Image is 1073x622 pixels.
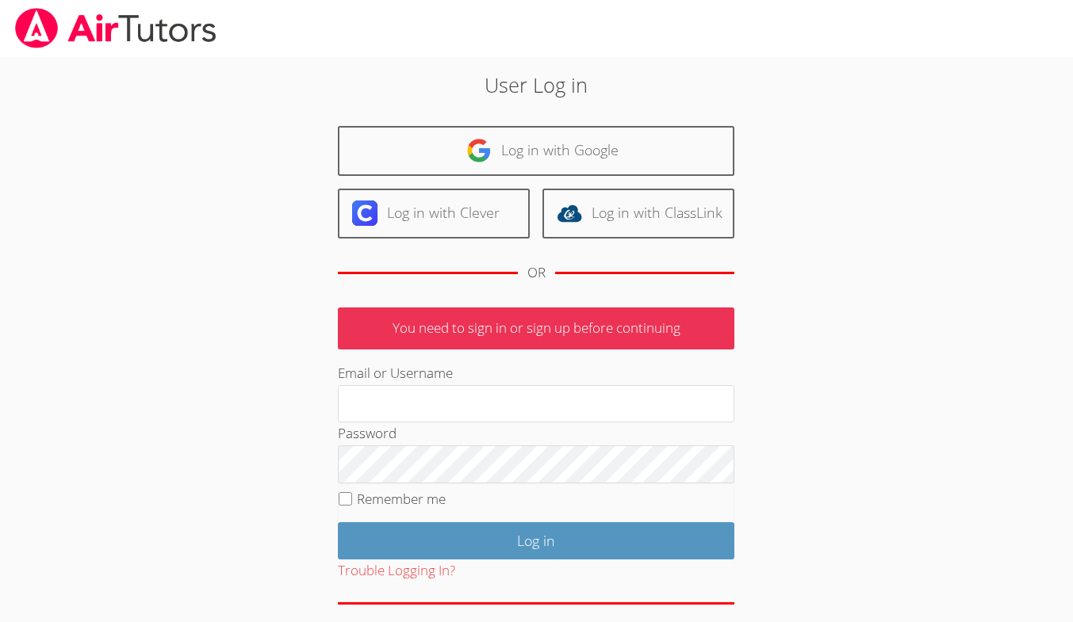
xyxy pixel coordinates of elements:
a: Log in with ClassLink [542,189,734,238]
a: Log in with Clever [338,189,530,238]
img: clever-logo-6eab21bc6e7a338710f1a6ff85c0baf02591cd810cc4098c63d3a4b26e2feb20.svg [352,200,377,226]
label: Email or Username [338,364,453,382]
label: Password [338,424,397,442]
img: airtutors_banner-c4298cdbf04f3fff15de1276eac7730deb9818008684d7c2e4769d2f7ddbe033.png [13,8,218,48]
h2: User Log in [247,70,826,100]
input: Log in [338,522,734,559]
a: Log in with Google [338,126,734,176]
img: google-logo-50288ca7cdecda66e5e0955fdab243c47b7ad437acaf1139b6f446037453330a.svg [466,138,492,163]
div: OR [527,261,546,284]
p: You need to sign in or sign up before continuing [338,307,734,349]
img: classlink-logo-d6bb404cc1216ec64c9a2012d9dc4662098be43eaf13dc465df04b49fa7ab582.svg [557,200,582,226]
label: Remember me [357,490,446,508]
button: Trouble Logging In? [338,559,455,582]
